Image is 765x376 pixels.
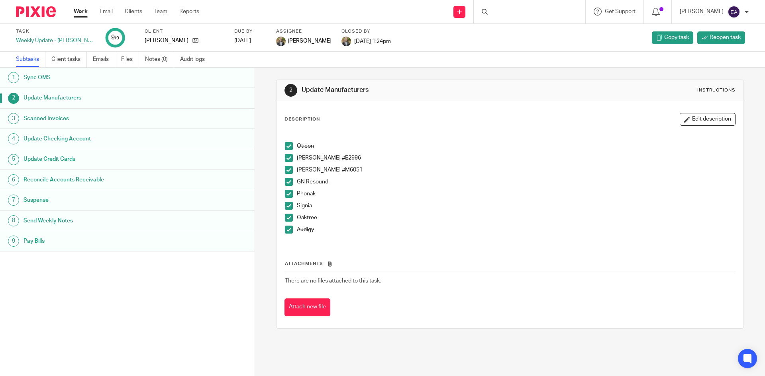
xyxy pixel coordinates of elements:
[297,202,735,210] p: Signia
[285,278,381,284] span: There are no files attached to this task.
[8,133,19,144] div: 4
[8,93,19,104] div: 2
[24,174,173,186] h1: Reconcile Accounts Receivable
[24,194,173,206] h1: Suspense
[297,190,735,198] p: Phonak
[16,52,45,67] a: Subtasks
[297,226,735,234] p: Audigy
[297,166,735,174] p: [PERSON_NAME] #M6051
[8,72,19,83] div: 1
[125,8,142,16] a: Clients
[180,52,211,67] a: Audit logs
[51,52,87,67] a: Client tasks
[8,195,19,206] div: 7
[697,87,736,94] div: Instructions
[664,33,689,41] span: Copy task
[302,86,527,94] h1: Update Manufacturers
[288,37,331,45] span: [PERSON_NAME]
[154,8,167,16] a: Team
[121,52,139,67] a: Files
[100,8,113,16] a: Email
[710,33,741,41] span: Reopen task
[697,31,745,44] a: Reopen task
[8,154,19,165] div: 5
[8,236,19,247] div: 9
[24,235,173,247] h1: Pay Bills
[145,28,224,35] label: Client
[24,72,173,84] h1: Sync OMS
[680,8,724,16] p: [PERSON_NAME]
[8,174,19,185] div: 6
[297,178,735,186] p: GN Resound
[16,28,96,35] label: Task
[728,6,740,18] img: svg%3E
[24,92,173,104] h1: Update Manufacturers
[297,142,735,150] p: Oticon
[605,9,636,14] span: Get Support
[234,37,266,45] div: [DATE]
[276,37,286,46] img: image.jpg
[16,6,56,17] img: Pixie
[341,37,351,46] img: image.jpg
[297,214,735,222] p: Oaktree
[354,38,391,44] span: [DATE] 1:24pm
[74,8,88,16] a: Work
[285,261,323,266] span: Attachments
[111,33,119,42] div: 9
[24,153,173,165] h1: Update Credit Cards
[24,113,173,125] h1: Scanned Invoices
[8,215,19,226] div: 8
[145,52,174,67] a: Notes (0)
[115,36,119,40] small: /9
[652,31,693,44] a: Copy task
[284,298,330,316] button: Attach new file
[276,28,331,35] label: Assignee
[16,37,96,45] div: Weekly Update - [PERSON_NAME]
[179,8,199,16] a: Reports
[341,28,391,35] label: Closed by
[24,133,173,145] h1: Update Checking Account
[284,84,297,97] div: 2
[145,37,188,45] p: [PERSON_NAME]
[234,28,266,35] label: Due by
[93,52,115,67] a: Emails
[284,116,320,123] p: Description
[24,215,173,227] h1: Send Weekly Notes
[8,113,19,124] div: 3
[297,154,735,162] p: [PERSON_NAME] #E2996
[680,113,736,126] button: Edit description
